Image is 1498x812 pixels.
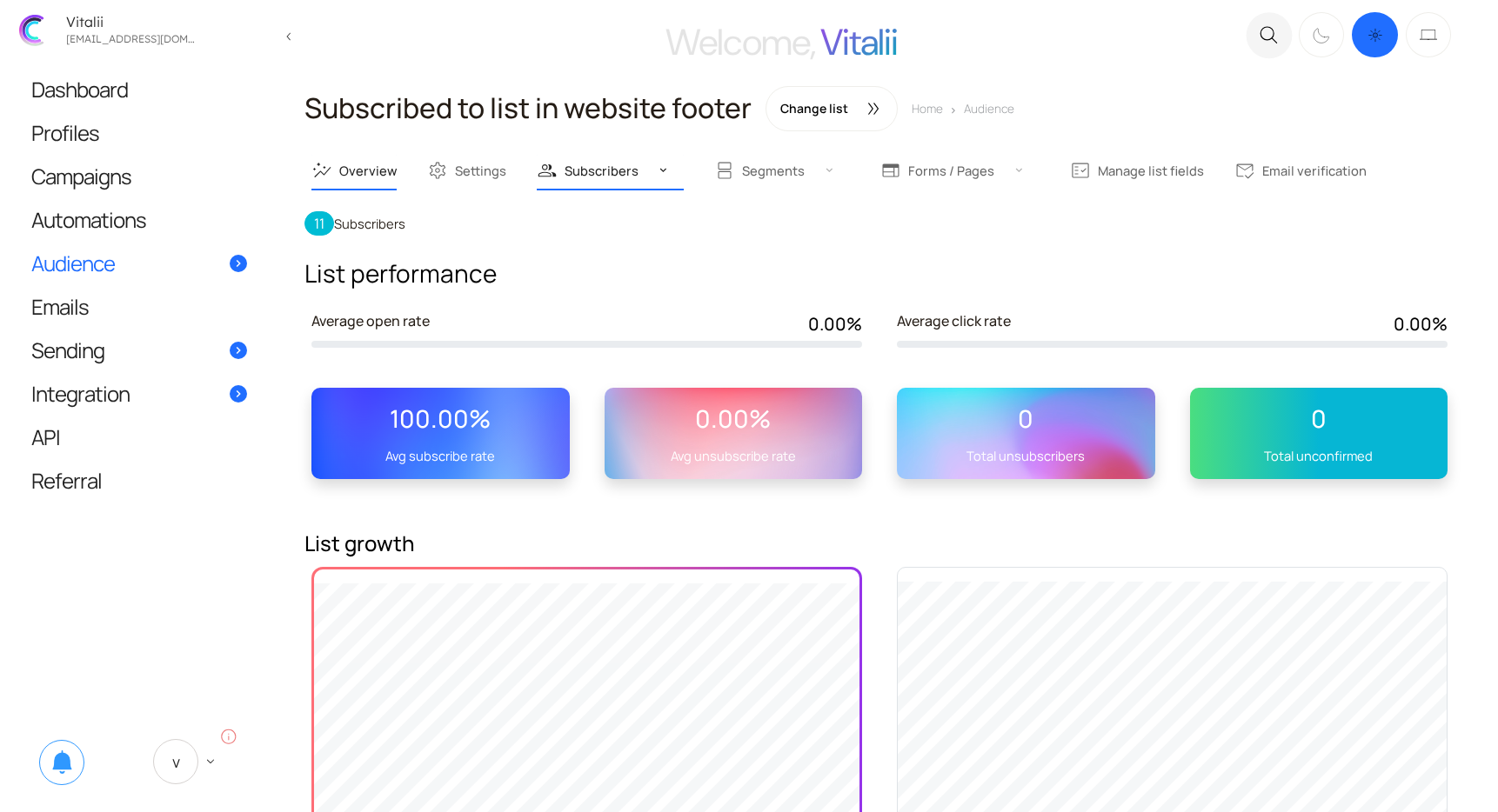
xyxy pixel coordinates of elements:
[304,256,1455,290] h2: List performance
[1204,402,1434,436] h2: 0
[880,160,901,181] span: web
[820,18,898,66] span: Vitalii
[61,29,200,45] div: vitalijgladkij@gmail.com
[14,68,264,110] a: Dashboard
[537,152,684,189] a: peopleSubscribers
[1394,311,1448,341] div: 0.00%
[14,111,264,154] a: Profiles
[31,428,60,446] span: API
[304,529,1455,558] h3: List growth
[136,727,238,796] a: V keyboard_arrow_down info
[14,155,264,197] a: Campaigns
[808,311,862,341] div: 0.00%
[14,459,264,502] a: Referral
[14,372,264,415] a: Integration
[31,384,130,403] span: Integration
[537,160,558,181] span: people
[31,80,128,98] span: Dashboard
[304,89,752,127] span: Subscribed to list in website footer
[31,341,104,359] span: Sending
[14,285,264,328] a: Emails
[766,86,898,131] button: Change listdouble_arrow
[619,402,849,436] h2: 0.00%
[304,211,334,236] span: 11
[14,416,264,458] a: API
[1234,160,1255,181] span: mark_email_read
[911,446,1141,465] div: Total unsubscribers
[14,329,264,371] a: Sending
[325,402,556,436] h2: 100.00%
[912,101,943,116] a: Home
[880,152,1040,189] a: webForms / Pages
[1234,152,1367,189] a: mark_email_readEmail verification
[1070,152,1204,189] a: fact_checkManage list fields
[714,152,850,189] a: splitscreenSegments
[14,242,264,284] a: Audience
[304,211,1455,236] div: Subscribers
[427,152,506,189] a: settingsSettings
[31,254,115,272] span: Audience
[862,98,883,119] span: double_arrow
[1204,446,1434,465] div: Total unconfirmed
[31,123,99,142] span: Profiles
[714,160,735,181] span: splitscreen
[9,7,271,53] a: Vitalii [EMAIL_ADDRESS][DOMAIN_NAME]
[14,198,264,241] a: Automations
[311,160,332,181] span: auto_graph
[219,727,238,746] i: info
[911,402,1141,436] h2: 0
[31,210,146,229] span: Automations
[897,311,1011,330] h5: Average click rate
[61,15,200,29] div: Vitalii
[311,311,430,330] h5: Average open rate
[153,739,198,784] span: V
[203,754,218,769] span: keyboard_arrow_down
[665,18,815,66] span: Welcome,
[619,446,849,465] div: Avg unsubscribe rate
[1296,9,1455,61] div: Dark mode switcher
[427,160,448,181] span: settings
[325,446,556,465] div: Avg subscribe rate
[31,297,89,316] span: Emails
[31,167,131,185] span: Campaigns
[311,152,397,189] a: auto_graphOverview
[31,471,102,489] span: Referral
[1070,160,1091,181] span: fact_check
[964,101,1014,116] a: Audience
